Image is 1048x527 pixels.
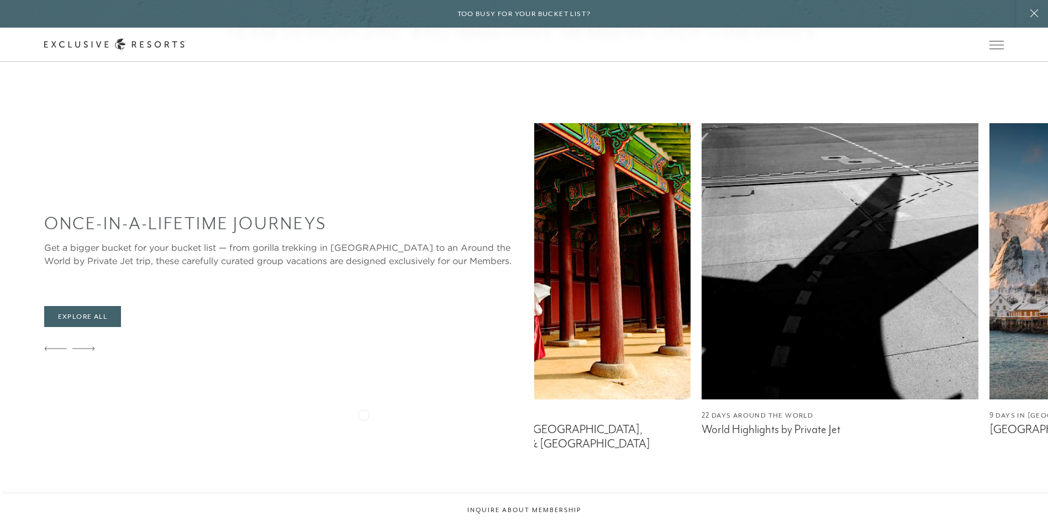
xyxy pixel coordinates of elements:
[989,41,1004,49] button: Open navigation
[414,423,691,450] figcaption: [GEOGRAPHIC_DATA]: [GEOGRAPHIC_DATA], [GEOGRAPHIC_DATA], & [GEOGRAPHIC_DATA]
[414,410,691,421] figcaption: 9 Days in [GEOGRAPHIC_DATA]
[457,9,591,19] h6: Too busy for your bucket list?
[702,410,978,421] figcaption: 22 Days Around The World
[44,306,121,327] a: Explore All
[702,423,978,436] figcaption: World Highlights by Private Jet
[44,241,523,267] div: Get a bigger bucket for your bucket list — from gorilla trekking in [GEOGRAPHIC_DATA] to an Aroun...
